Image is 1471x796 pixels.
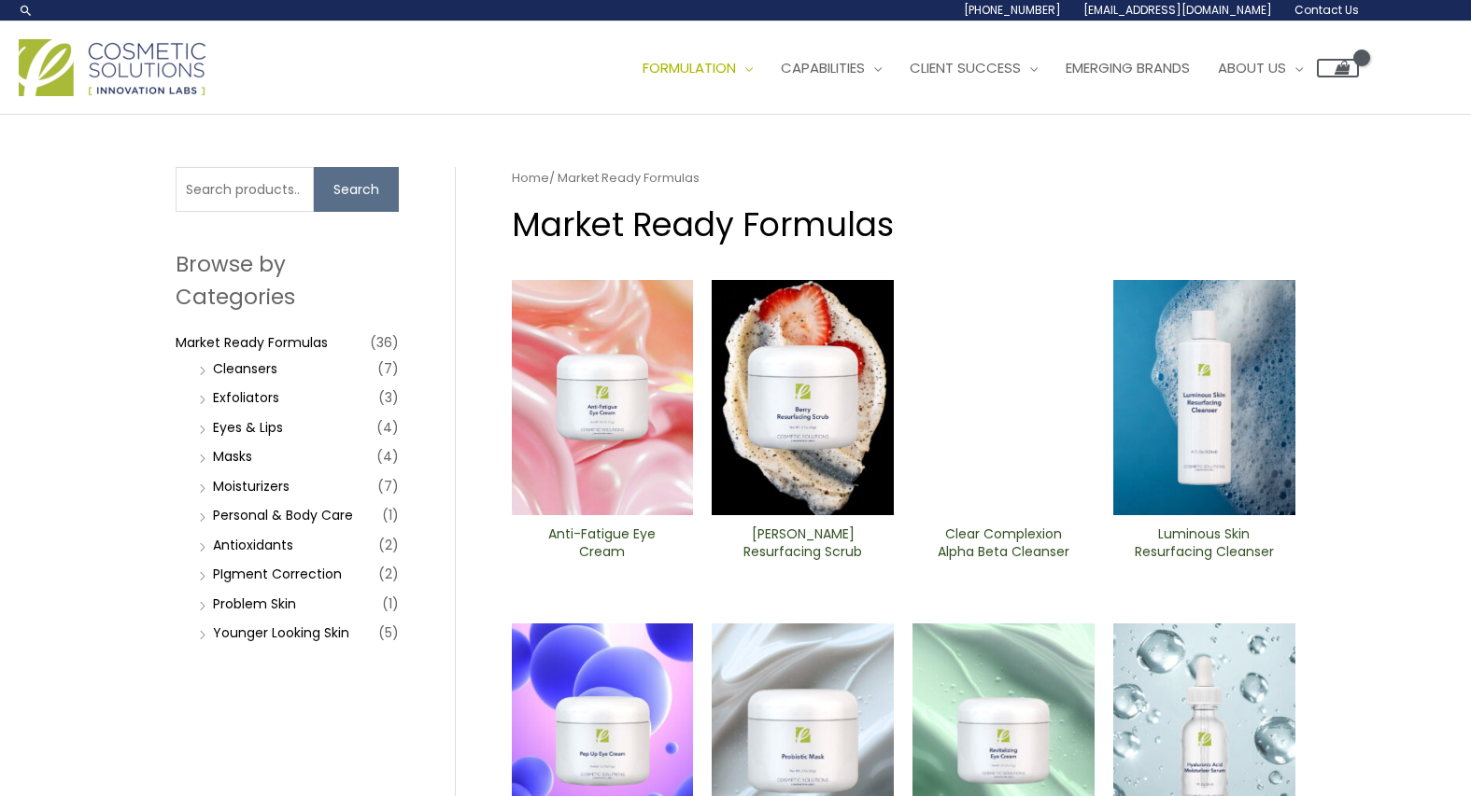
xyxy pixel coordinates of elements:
[213,388,279,407] a: Exfoliators
[728,525,878,561] h2: [PERSON_NAME] Resurfacing Scrub
[19,3,34,18] a: Search icon link
[176,248,399,312] h2: Browse by Categories
[928,525,1079,567] a: Clear Complexion Alpha Beta ​Cleanser
[378,532,399,558] span: (2)
[213,594,296,613] a: Problem Skin
[378,384,399,411] span: (3)
[314,167,399,212] button: Search
[1083,2,1272,18] span: [EMAIL_ADDRESS][DOMAIN_NAME]
[1113,280,1295,515] img: Luminous Skin Resurfacing ​Cleanser
[928,525,1079,561] h2: Clear Complexion Alpha Beta ​Cleanser
[1317,59,1359,77] a: View Shopping Cart, empty
[1294,2,1359,18] span: Contact Us
[213,536,293,554] a: Antioxidants
[712,280,894,515] img: Berry Resurfacing Scrub
[377,473,399,499] span: (7)
[213,477,290,496] a: Moisturizers
[1052,40,1204,96] a: Emerging Brands
[376,414,399,440] span: (4)
[213,506,353,524] a: Personal & Body Care
[512,202,1295,247] h1: Market Ready Formulas
[213,565,342,583] a: PIgment Correction
[176,167,314,212] input: Search products…
[19,39,205,96] img: Cosmetic Solutions Logo
[378,620,399,646] span: (5)
[376,443,399,469] span: (4)
[378,561,399,587] span: (2)
[728,525,878,567] a: [PERSON_NAME] Resurfacing Scrub
[1066,58,1190,77] span: Emerging Brands
[213,359,277,378] a: Cleansers
[1218,58,1286,77] span: About Us
[527,525,677,567] a: Anti-Fatigue Eye Cream
[527,525,677,561] h2: Anti-Fatigue Eye Cream
[912,280,1095,515] img: Clear Complexion Alpha Beta ​Cleanser
[176,333,328,352] a: Market Ready Formulas
[213,418,283,437] a: Eyes & Lips
[896,40,1052,96] a: Client Success
[643,58,736,77] span: Formulation
[767,40,896,96] a: Capabilities
[512,169,549,187] a: Home
[213,623,349,642] a: Younger Looking Skin
[512,280,694,515] img: Anti Fatigue Eye Cream
[964,2,1061,18] span: [PHONE_NUMBER]
[382,591,399,617] span: (1)
[377,356,399,382] span: (7)
[1204,40,1317,96] a: About Us
[382,502,399,528] span: (1)
[1129,525,1280,561] h2: Luminous Skin Resurfacing ​Cleanser
[781,58,865,77] span: Capabilities
[512,167,1295,189] nav: Breadcrumb
[629,40,767,96] a: Formulation
[213,447,252,466] a: Masks
[1129,525,1280,567] a: Luminous Skin Resurfacing ​Cleanser
[910,58,1021,77] span: Client Success
[370,329,399,356] span: (36)
[615,40,1359,96] nav: Site Navigation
